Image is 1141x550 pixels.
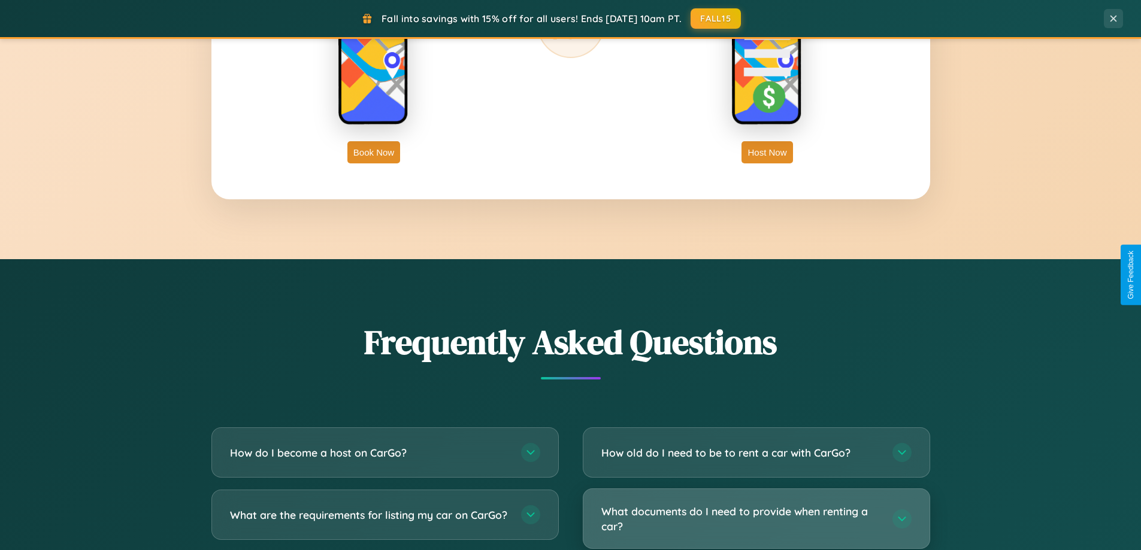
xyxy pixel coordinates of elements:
[601,504,880,533] h3: What documents do I need to provide when renting a car?
[230,508,509,522] h3: What are the requirements for listing my car on CarGo?
[12,509,41,538] iframe: Intercom live chat
[601,445,880,460] h3: How old do I need to be to rent a car with CarGo?
[742,141,792,163] button: Host Now
[1127,251,1135,299] div: Give Feedback
[691,8,741,29] button: FALL15
[347,141,400,163] button: Book Now
[382,13,682,25] span: Fall into savings with 15% off for all users! Ends [DATE] 10am PT.
[211,319,930,365] h2: Frequently Asked Questions
[230,445,509,460] h3: How do I become a host on CarGo?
